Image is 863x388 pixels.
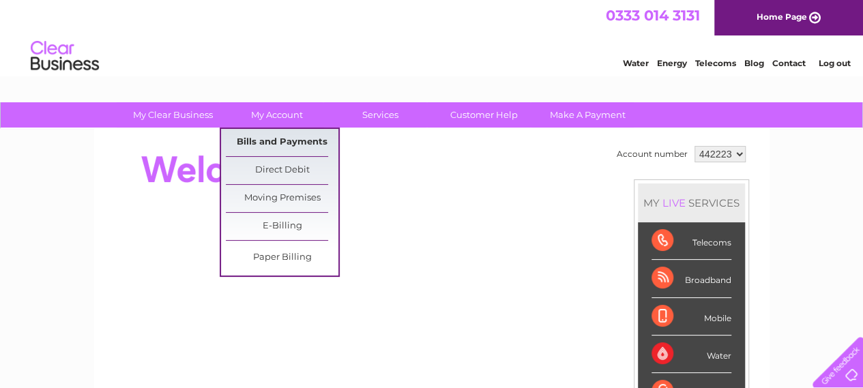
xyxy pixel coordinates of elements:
[657,58,687,68] a: Energy
[606,7,700,24] a: 0333 014 3131
[226,129,338,156] a: Bills and Payments
[428,102,540,128] a: Customer Help
[613,143,691,166] td: Account number
[652,260,731,297] div: Broadband
[220,102,333,128] a: My Account
[110,8,755,66] div: Clear Business is a trading name of Verastar Limited (registered in [GEOGRAPHIC_DATA] No. 3667643...
[695,58,736,68] a: Telecoms
[638,183,745,222] div: MY SERVICES
[226,157,338,184] a: Direct Debit
[30,35,100,77] img: logo.png
[652,222,731,260] div: Telecoms
[226,244,338,271] a: Paper Billing
[744,58,764,68] a: Blog
[772,58,806,68] a: Contact
[324,102,437,128] a: Services
[652,335,731,373] div: Water
[818,58,850,68] a: Log out
[660,196,688,209] div: LIVE
[623,58,649,68] a: Water
[652,298,731,335] div: Mobile
[226,185,338,212] a: Moving Premises
[531,102,644,128] a: Make A Payment
[226,213,338,240] a: E-Billing
[117,102,229,128] a: My Clear Business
